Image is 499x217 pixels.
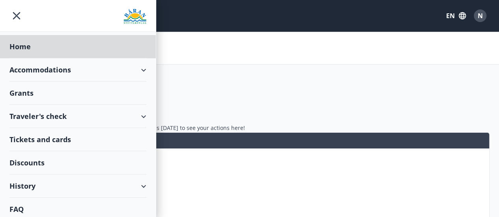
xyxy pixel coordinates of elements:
div: Home [9,35,146,58]
p: Membership fees [16,172,486,180]
div: Accommodations [9,58,146,82]
span: N [478,11,483,20]
img: union_logo [123,9,146,24]
div: Traveler's check [9,105,146,128]
p: Traveler's check [16,186,486,194]
p: Application history [16,158,486,166]
button: N [471,6,490,25]
button: EN [443,9,469,23]
div: Tickets and cards [9,128,146,151]
button: menu [9,9,24,23]
p: Point status [16,200,486,208]
div: Grants [9,82,146,105]
div: Discounts [9,151,146,174]
div: History [9,174,146,198]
